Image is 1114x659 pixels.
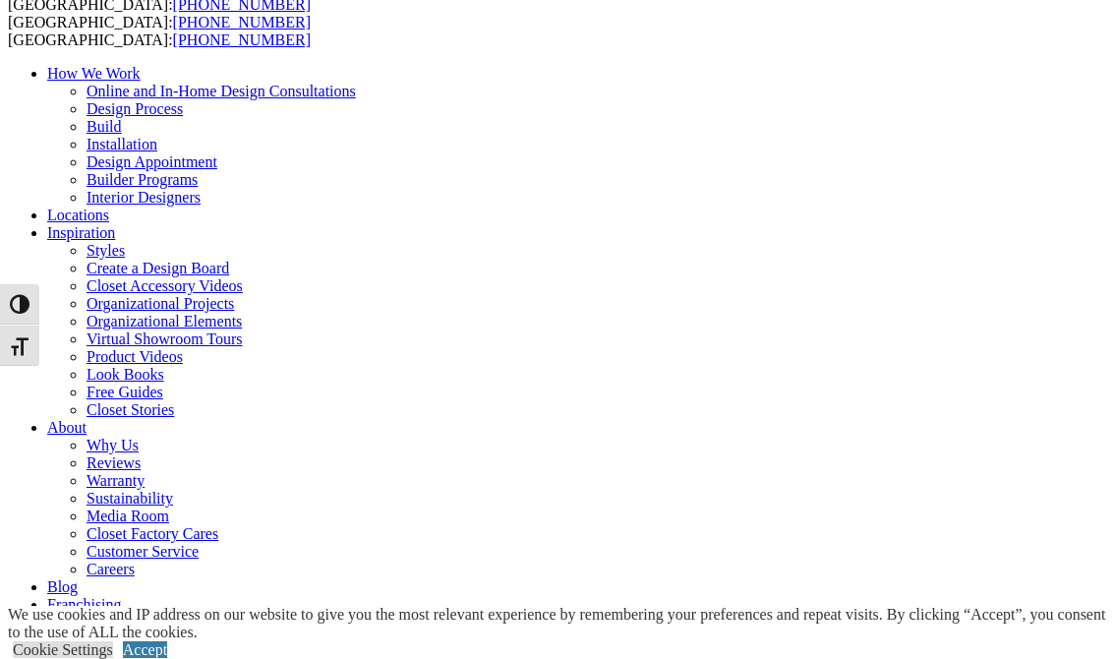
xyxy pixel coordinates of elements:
a: Closet Factory Cares [87,525,218,542]
a: Closet Accessory Videos [87,277,243,294]
a: Organizational Projects [87,295,234,312]
a: Customer Service [87,543,199,560]
a: Virtual Showroom Tours [87,330,243,347]
a: Product Videos [87,348,183,365]
a: Accept [123,641,167,658]
a: Design Appointment [87,153,217,170]
a: Cookie Settings [13,641,113,658]
a: Locations [47,207,109,223]
a: Create a Design Board [87,260,229,276]
a: Styles [87,242,125,259]
span: [GEOGRAPHIC_DATA]: [GEOGRAPHIC_DATA]: [8,14,311,48]
a: Media Room [87,508,169,524]
a: Closet Stories [87,401,174,418]
a: Organizational Elements [87,313,242,329]
a: Free Guides [87,384,163,400]
a: Reviews [87,454,141,471]
a: Careers [87,561,135,577]
a: About [47,419,87,436]
a: Warranty [87,472,145,489]
a: Sustainability [87,490,173,507]
a: How We Work [47,65,141,82]
a: Interior Designers [87,189,201,206]
a: Franchising [47,596,122,613]
a: Build [87,118,122,135]
a: [PHONE_NUMBER] [173,31,311,48]
a: Installation [87,136,157,152]
a: Look Books [87,366,164,383]
a: Builder Programs [87,171,198,188]
a: [PHONE_NUMBER] [173,14,311,30]
a: Design Process [87,100,183,117]
a: Why Us [87,437,139,453]
div: We use cookies and IP address on our website to give you the most relevant experience by remember... [8,606,1114,641]
a: Online and In-Home Design Consultations [87,83,356,99]
a: Inspiration [47,224,115,241]
a: Blog [47,578,78,595]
